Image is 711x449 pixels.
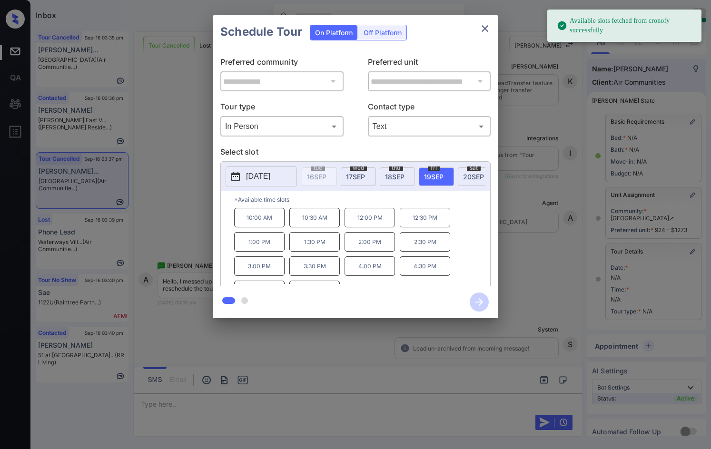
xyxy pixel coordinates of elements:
[389,165,403,171] span: thu
[220,146,491,161] p: Select slot
[289,208,340,227] p: 10:30 AM
[345,256,395,276] p: 4:00 PM
[289,281,340,300] p: 5:30 PM
[234,191,490,208] p: *Available time slots
[234,208,285,227] p: 10:00 AM
[557,12,694,39] div: Available slots fetched from cronofy successfully
[234,281,285,300] p: 5:00 PM
[368,56,491,71] p: Preferred unit
[226,166,297,186] button: [DATE]
[213,15,310,49] h2: Schedule Tour
[234,256,285,276] p: 3:00 PM
[289,232,340,252] p: 1:30 PM
[246,171,270,182] p: [DATE]
[385,173,405,181] span: 18 SEP
[419,167,454,186] div: date-select
[428,165,440,171] span: fri
[220,56,344,71] p: Preferred community
[345,232,395,252] p: 2:00 PM
[350,165,367,171] span: wed
[289,256,340,276] p: 3:30 PM
[370,118,489,134] div: Text
[458,167,493,186] div: date-select
[424,173,444,181] span: 19 SEP
[223,118,341,134] div: In Person
[346,173,365,181] span: 17 SEP
[380,167,415,186] div: date-select
[467,165,481,171] span: sat
[359,25,406,40] div: Off Platform
[310,25,357,40] div: On Platform
[400,208,450,227] p: 12:30 PM
[400,256,450,276] p: 4:30 PM
[220,101,344,116] p: Tour type
[400,232,450,252] p: 2:30 PM
[463,173,484,181] span: 20 SEP
[234,232,285,252] p: 1:00 PM
[475,19,494,38] button: close
[368,101,491,116] p: Contact type
[341,167,376,186] div: date-select
[345,208,395,227] p: 12:00 PM
[464,290,494,314] button: btn-next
